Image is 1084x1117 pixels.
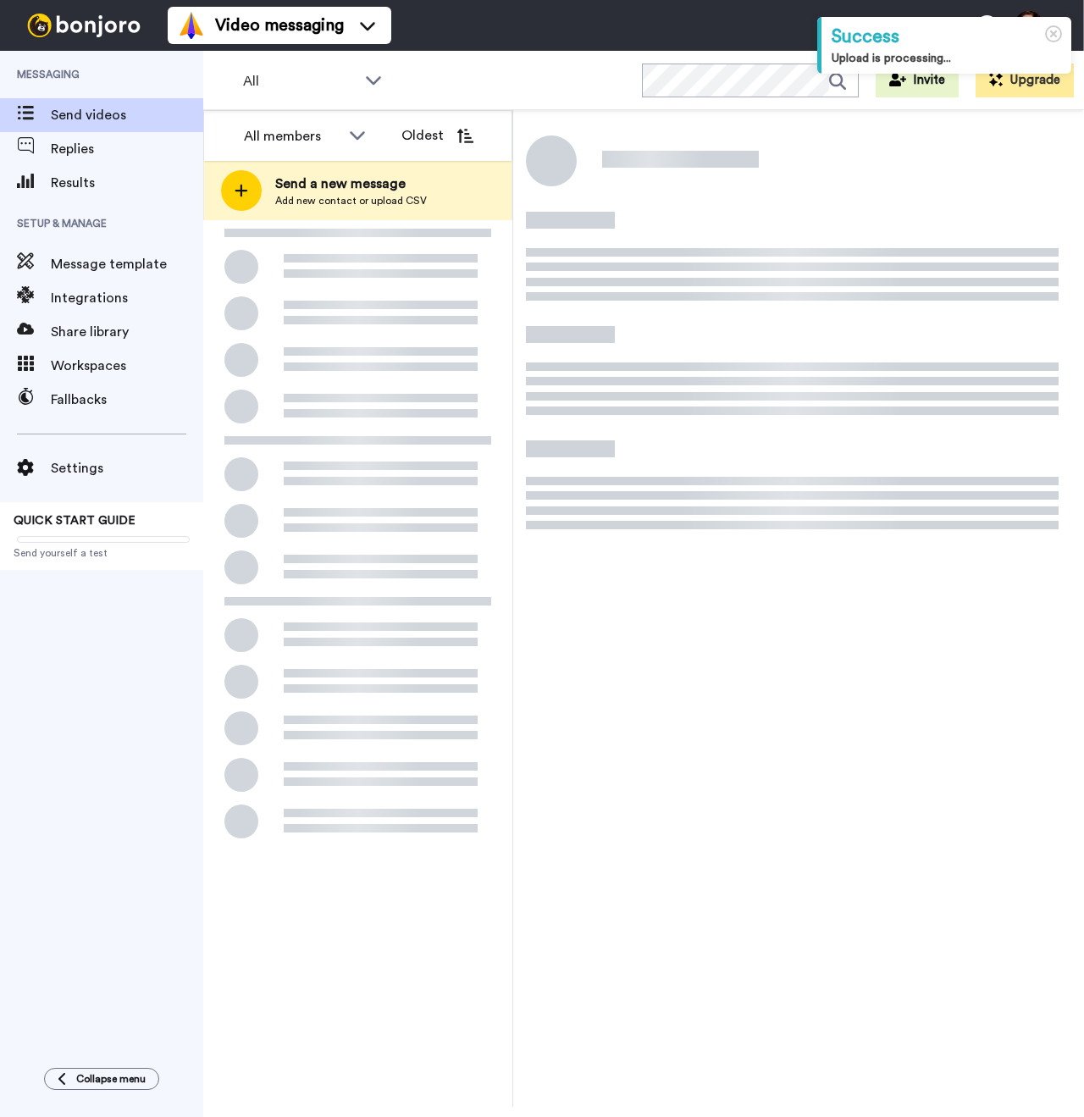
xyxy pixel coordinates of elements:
[51,390,203,410] span: Fallbacks
[876,64,959,97] button: Invite
[51,322,203,342] span: Share library
[51,458,203,478] span: Settings
[832,50,1061,67] div: Upload is processing...
[178,12,205,39] img: vm-color.svg
[51,173,203,193] span: Results
[243,71,357,91] span: All
[244,126,340,147] div: All members
[976,64,1074,97] button: Upgrade
[14,546,190,560] span: Send yourself a test
[389,119,486,152] button: Oldest
[275,174,427,194] span: Send a new message
[51,254,203,274] span: Message template
[14,515,135,527] span: QUICK START GUIDE
[51,356,203,376] span: Workspaces
[20,14,147,37] img: bj-logo-header-white.svg
[832,24,1061,50] div: Success
[51,288,203,308] span: Integrations
[215,14,344,37] span: Video messaging
[76,1072,146,1086] span: Collapse menu
[44,1068,159,1090] button: Collapse menu
[51,139,203,159] span: Replies
[275,194,427,207] span: Add new contact or upload CSV
[51,105,203,125] span: Send videos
